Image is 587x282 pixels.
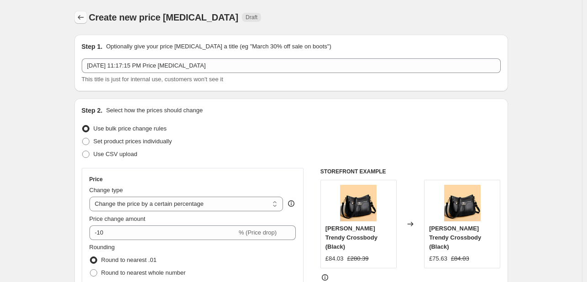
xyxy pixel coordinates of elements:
[89,12,239,22] span: Create new price [MEDICAL_DATA]
[94,125,167,132] span: Use bulk price change rules
[429,254,447,263] div: £75.63
[101,269,186,276] span: Round to nearest whole number
[246,14,257,21] span: Draft
[94,151,137,157] span: Use CSV upload
[89,176,103,183] h3: Price
[89,187,123,193] span: Change type
[287,199,296,208] div: help
[89,225,237,240] input: -15
[340,185,377,221] img: S879b66f5196d458d87ae47549a10d67cn_80x.webp
[94,138,172,145] span: Set product prices individually
[101,256,157,263] span: Round to nearest .01
[82,42,103,51] h2: Step 1.
[89,215,146,222] span: Price change amount
[89,244,115,251] span: Rounding
[444,185,481,221] img: S879b66f5196d458d87ae47549a10d67cn_80x.webp
[82,58,501,73] input: 30% off holiday sale
[239,229,277,236] span: % (Price drop)
[347,254,369,263] strike: £280.39
[451,254,469,263] strike: £84.03
[106,106,203,115] p: Select how the prices should change
[325,254,344,263] div: £84.03
[106,42,331,51] p: Optionally give your price [MEDICAL_DATA] a title (eg "March 30% off sale on boots")
[82,76,223,83] span: This title is just for internal use, customers won't see it
[325,225,377,250] span: [PERSON_NAME] Trendy Crossbody (Black)
[429,225,481,250] span: [PERSON_NAME] Trendy Crossbody (Black)
[82,106,103,115] h2: Step 2.
[74,11,87,24] button: Price change jobs
[320,168,501,175] h6: STOREFRONT EXAMPLE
